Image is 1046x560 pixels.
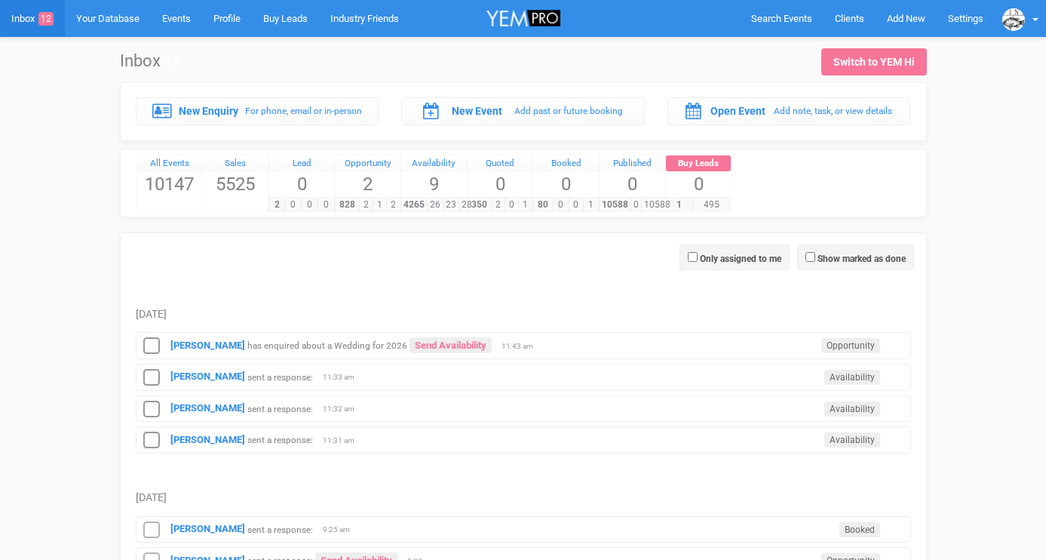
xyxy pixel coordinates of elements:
[468,155,533,172] a: Quoted
[400,198,428,212] span: 4265
[427,198,443,212] span: 26
[824,432,880,448] span: Availability
[666,155,732,172] a: Buy Leads
[833,54,915,69] div: Switch to YEM Hi
[641,198,673,212] span: 10588
[821,48,927,75] a: Switch to YEM Hi
[268,198,286,212] span: 2
[136,309,911,320] h5: [DATE]
[839,522,880,537] span: Booked
[835,13,864,24] span: Clients
[247,524,313,534] small: sent a response:
[774,106,892,116] small: Add note, task, or view details
[817,252,906,266] label: Show marked as done
[247,371,313,382] small: sent a response:
[137,171,203,197] span: 10147
[359,198,373,212] span: 2
[170,402,245,414] a: [PERSON_NAME]
[514,106,623,116] small: Add past or future booking
[136,492,911,503] h5: [DATE]
[323,404,360,414] span: 11:32 am
[502,341,539,352] span: 11:43 am
[301,198,318,212] span: 0
[665,198,693,212] span: 1
[824,370,880,385] span: Availability
[1002,8,1025,31] img: data
[179,103,238,118] label: New Enquiry
[452,103,502,118] label: New Event
[203,171,268,197] span: 5525
[692,198,731,212] span: 495
[269,171,335,197] span: 0
[443,198,459,212] span: 23
[247,435,313,445] small: sent a response:
[386,198,400,212] span: 2
[533,155,599,172] a: Booked
[533,171,599,197] span: 0
[824,402,880,417] span: Availability
[468,171,533,197] span: 0
[518,198,532,212] span: 1
[136,97,379,125] a: New Enquiry For phone, email or in-person
[568,198,584,212] span: 0
[245,106,362,116] small: For phone, email or in-person
[553,198,569,212] span: 0
[170,523,245,534] a: [PERSON_NAME]
[459,198,475,212] span: 28
[887,13,925,24] span: Add New
[323,372,360,383] span: 11:33 am
[710,103,765,118] label: Open Event
[335,171,400,197] span: 2
[323,525,360,535] span: 9:25 am
[335,155,400,172] a: Opportunity
[373,198,387,212] span: 1
[170,340,245,351] a: [PERSON_NAME]
[38,12,54,26] span: 12
[170,434,245,445] a: [PERSON_NAME]
[505,198,519,212] span: 0
[323,435,360,446] span: 11:31 am
[467,198,492,212] span: 350
[532,198,554,212] span: 80
[170,371,245,382] a: [PERSON_NAME]
[599,198,631,212] span: 10588
[317,198,335,212] span: 0
[401,155,467,172] a: Availability
[203,155,268,172] a: Sales
[284,198,302,212] span: 0
[334,198,359,212] span: 828
[401,171,467,197] span: 9
[583,198,599,212] span: 1
[269,155,335,172] a: Lead
[751,13,812,24] span: Search Events
[600,171,665,197] span: 0
[700,252,781,266] label: Only assigned to me
[600,155,665,172] a: Published
[667,97,911,125] a: Open Event Add note, task, or view details
[410,337,492,353] a: Send Availability
[137,155,203,172] a: All Events
[247,403,313,414] small: sent a response:
[491,198,505,212] span: 2
[666,171,732,197] span: 0
[630,198,642,212] span: 0
[821,338,880,353] span: Opportunity
[247,340,407,351] small: has enquired about a Wedding for 2026
[120,52,178,70] h1: Inbox
[401,97,645,125] a: New Event Add past or future booking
